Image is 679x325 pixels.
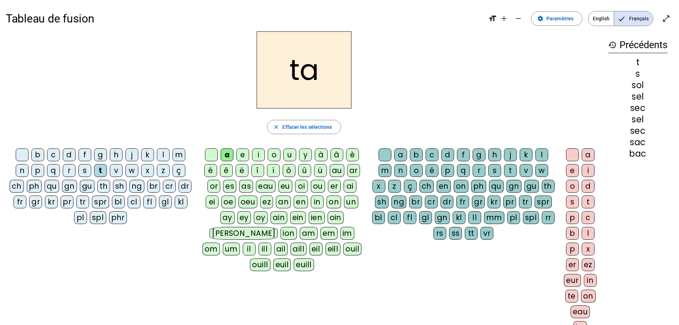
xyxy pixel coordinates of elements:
[47,148,60,161] div: c
[254,211,268,224] div: oy
[63,164,76,177] div: r
[128,195,140,208] div: cl
[290,243,307,255] div: aill
[608,70,668,78] div: s
[581,290,596,303] div: on
[268,148,281,161] div: o
[328,211,344,224] div: oin
[542,211,555,224] div: rr
[488,195,500,208] div: kr
[571,305,590,318] div: eau
[454,180,468,193] div: on
[426,148,438,161] div: c
[31,148,44,161] div: b
[372,180,385,193] div: x
[311,180,325,193] div: ou
[237,211,251,224] div: ey
[564,274,581,287] div: eur
[403,211,416,224] div: fl
[267,164,280,177] div: ï
[97,180,110,193] div: th
[325,243,341,255] div: eill
[566,227,579,240] div: b
[63,148,76,161] div: d
[256,180,276,193] div: eau
[276,195,291,208] div: an
[113,180,127,193] div: sh
[449,227,462,240] div: ss
[202,243,220,255] div: om
[379,164,391,177] div: m
[273,258,291,271] div: euil
[326,195,341,208] div: on
[535,195,552,208] div: spr
[588,11,653,26] mat-button-toggle-group: Language selection
[404,180,417,193] div: ç
[441,148,454,161] div: d
[80,180,94,193] div: gu
[221,195,236,208] div: oe
[220,211,235,224] div: ay
[504,148,517,161] div: j
[497,11,511,26] button: Augmenter la taille de la police
[535,148,548,161] div: l
[251,164,264,177] div: î
[608,149,668,158] div: bac
[410,148,423,161] div: b
[659,11,673,26] button: Entrer en plein écran
[662,14,670,23] mat-icon: open_in_full
[488,148,501,161] div: h
[6,7,483,30] h1: Tableau de fusion
[608,115,668,124] div: sel
[468,211,481,224] div: ll
[271,211,287,224] div: ain
[500,14,508,23] mat-icon: add
[274,243,288,255] div: ail
[29,195,42,208] div: gr
[582,148,595,161] div: a
[260,195,273,208] div: ez
[221,148,233,161] div: a
[582,211,595,224] div: c
[223,243,240,255] div: um
[62,180,77,193] div: gn
[506,180,521,193] div: gn
[608,37,668,53] h3: Précédents
[520,164,533,177] div: v
[394,164,407,177] div: n
[179,180,191,193] div: dr
[16,164,29,177] div: n
[315,148,328,161] div: à
[582,227,595,240] div: l
[472,195,485,208] div: gr
[204,164,217,177] div: é
[236,148,249,161] div: e
[346,148,359,161] div: è
[207,180,220,193] div: or
[582,243,595,255] div: x
[110,148,123,161] div: h
[608,104,668,112] div: sec
[238,195,258,208] div: oeu
[504,164,517,177] div: t
[45,180,59,193] div: qu
[74,211,87,224] div: pl
[163,180,176,193] div: cr
[311,195,324,208] div: in
[206,195,218,208] div: ei
[608,41,617,49] mat-icon: history
[484,211,504,224] div: mm
[157,164,170,177] div: z
[582,258,595,271] div: ez
[489,180,504,193] div: qu
[47,164,60,177] div: q
[441,164,454,177] div: p
[480,227,493,240] div: vr
[566,195,579,208] div: s
[61,195,73,208] div: pr
[520,148,533,161] div: k
[441,195,453,208] div: dr
[503,195,516,208] div: pr
[388,180,401,193] div: z
[27,180,42,193] div: ph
